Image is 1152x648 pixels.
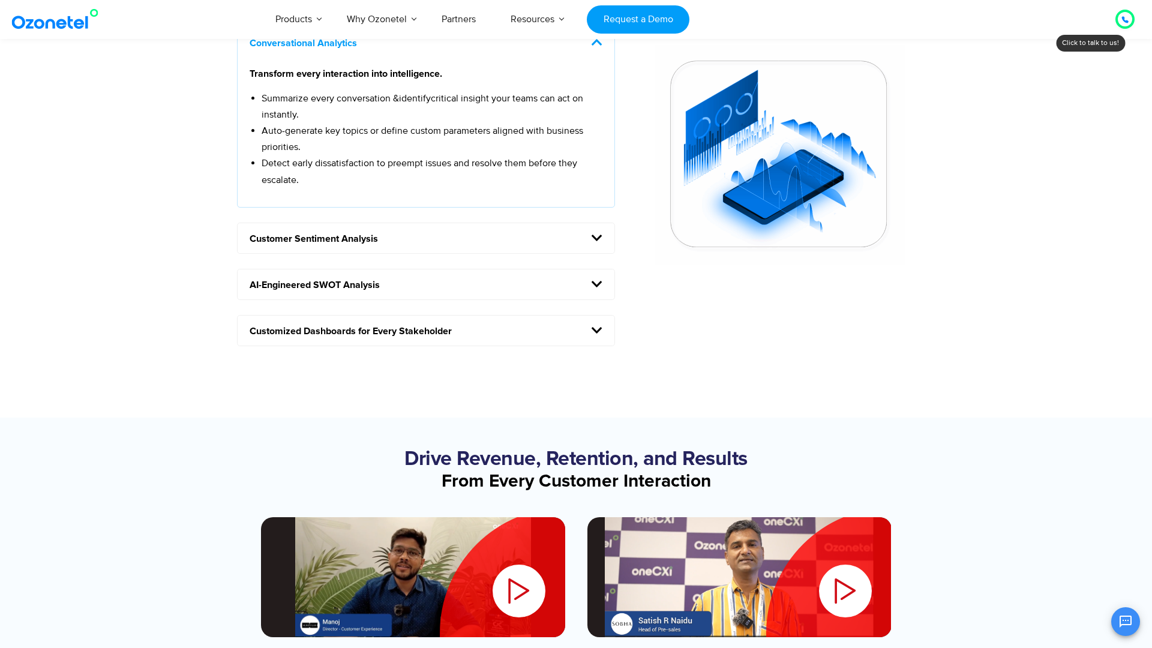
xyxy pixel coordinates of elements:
span: Auto-generate key topics or define custom parameters aligned with business priorities. [262,125,583,153]
div: Slides [261,517,891,637]
a: Conversational Analytics [250,38,357,48]
a: Customized Dashboards for Every Stakeholder [250,326,452,336]
a: sob [587,517,892,637]
h3: From Every Customer Interaction [261,470,891,493]
div: 1 / 2 [261,517,565,637]
a: Request a Demo [587,5,689,34]
h5: Customized Dashboards for Every Stakeholder [238,316,614,346]
span: identify [399,92,431,104]
h2: Drive Revenue, Retention, and Results [261,448,891,472]
button: Open chat [1111,607,1140,636]
strong: Transform every interaction into intelligence. [250,69,442,79]
a: AI-Engineered SWOT Analysis [250,280,380,290]
div: Conversational Analytics [238,58,614,207]
span: Summarize every conversation & [262,92,399,104]
h5: Conversational Analytics [238,28,614,58]
h5: Customer Sentiment Analysis [238,223,614,253]
h5: AI-Engineered SWOT Analysis [238,269,614,299]
span: Detect early dissatisfaction to preempt issues and resolve them before they escalate. [262,157,577,185]
span: critical insight your teams can act on instantly. [262,92,583,121]
a: Customer Sentiment Analysis [250,234,378,244]
a: Kapiva.png [261,517,565,637]
div: 2 / 2 [587,517,892,637]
